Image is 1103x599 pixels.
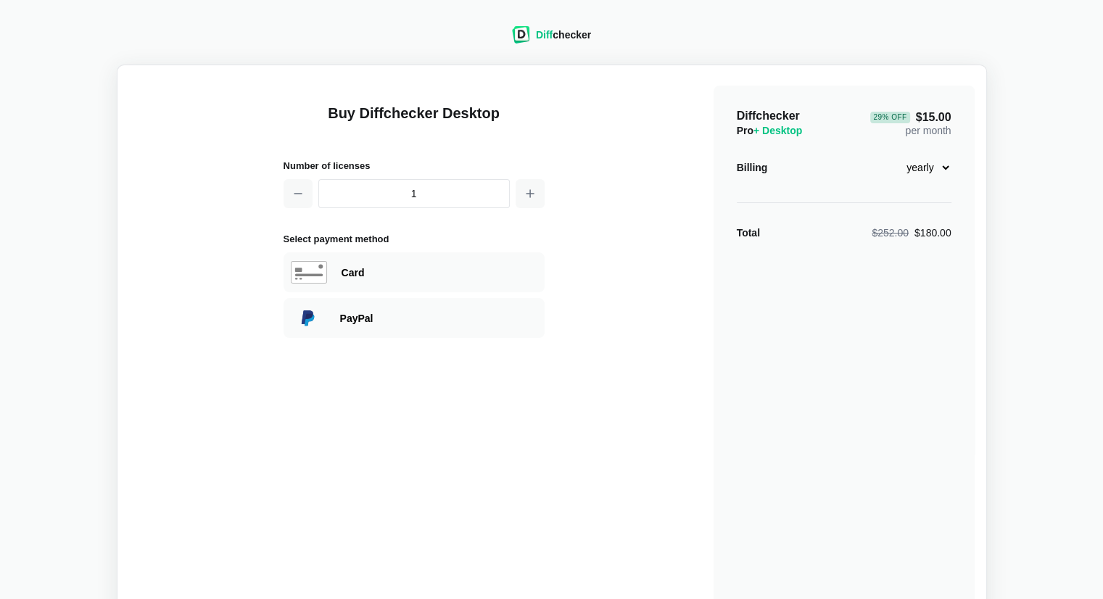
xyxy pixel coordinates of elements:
div: checker [536,28,591,42]
span: $15.00 [870,112,951,123]
a: Diffchecker logoDiffchecker [512,34,591,46]
span: $252.00 [872,227,909,239]
div: $180.00 [872,226,951,240]
span: Diffchecker [737,110,800,122]
span: Diff [536,29,553,41]
div: Paying with Card [342,265,537,280]
div: Paying with Card [284,252,545,292]
div: Paying with PayPal [340,311,537,326]
div: 29 % Off [870,112,909,123]
div: Paying with PayPal [284,298,545,338]
h2: Select payment method [284,231,545,247]
div: Billing [737,160,768,175]
input: 1 [318,179,510,208]
h1: Buy Diffchecker Desktop [284,103,545,141]
strong: Total [737,227,760,239]
span: Pro [737,125,803,136]
span: + Desktop [753,125,802,136]
h2: Number of licenses [284,158,545,173]
div: per month [870,109,951,138]
img: Diffchecker logo [512,26,530,44]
